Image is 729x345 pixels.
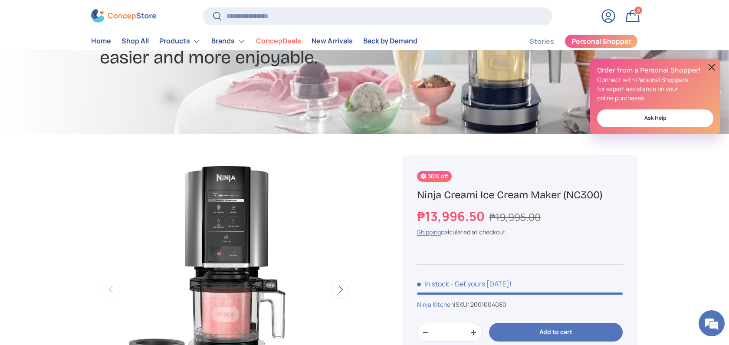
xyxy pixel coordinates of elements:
span: We're online! [50,109,120,197]
div: Chat with us now [45,49,146,60]
s: ₱19,995.00 [489,210,541,224]
span: 30% off [417,171,452,182]
div: calculated at checkout. [417,227,623,237]
span: 2 [637,7,640,14]
span: 2001004080 [470,300,506,309]
a: New Arrivals [312,33,353,50]
strong: ₱13,996.50 [417,207,487,225]
nav: Secondary [509,33,638,50]
div: Minimize live chat window [142,4,163,25]
a: Shop All [121,33,149,50]
a: Back by Demand [363,33,417,50]
span: In stock [417,279,449,289]
summary: Products [154,33,206,50]
p: Connect with Personal Shoppers for expert assistance on your online purchases. [597,75,713,102]
a: Home [91,33,111,50]
span: SKU: [456,300,469,309]
img: ConcepStore [91,10,156,23]
a: ConcepDeals [256,33,301,50]
textarea: Type your message and hit 'Enter' [4,237,165,267]
h2: Order from a Personal Shopper! [597,66,713,75]
a: Personal Shopper [565,34,638,48]
a: Shipping [417,228,441,236]
nav: Primary [91,33,417,50]
button: Add to cart [489,323,623,342]
a: Ask Help [597,109,713,127]
a: Stories [529,33,554,50]
span: Personal Shopper [571,38,631,45]
a: Ninja Kitchen [417,300,454,309]
h1: Ninja Creami Ice Cream Maker (NC300) [417,188,623,202]
span: | [454,300,506,309]
p: - Get yours [DATE]! [450,279,512,289]
summary: Brands [206,33,251,50]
